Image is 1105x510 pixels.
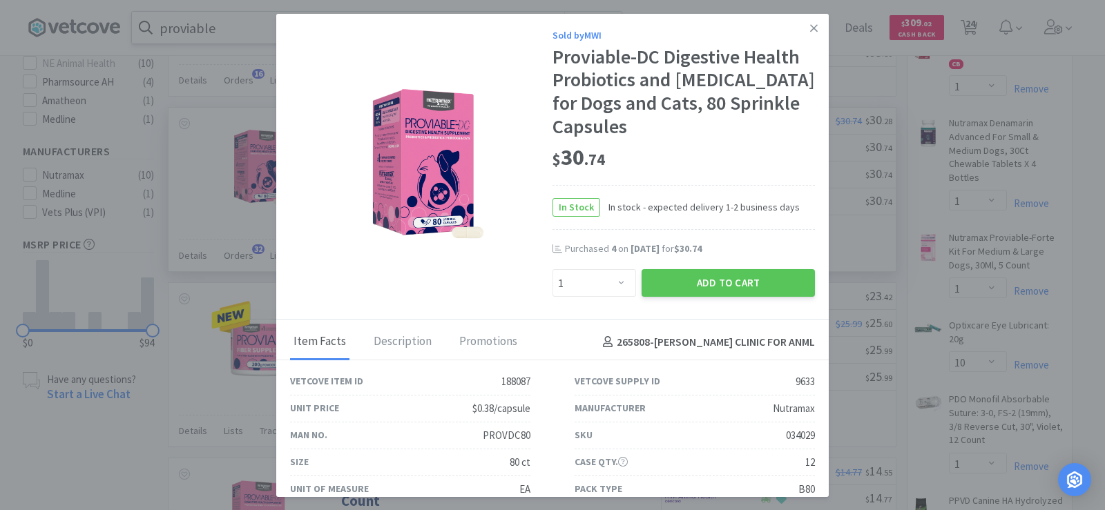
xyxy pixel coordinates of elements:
[642,269,815,297] button: Add to Cart
[575,373,660,389] div: Vetcove Supply ID
[553,199,599,216] span: In Stock
[290,325,349,360] div: Item Facts
[552,46,815,138] div: Proviable-DC Digestive Health Probiotics and [MEDICAL_DATA] for Dogs and Cats, 80 Sprinkle Capsules
[575,400,646,415] div: Manufacturer
[290,481,369,496] div: Unit of Measure
[631,242,660,255] span: [DATE]
[456,325,521,360] div: Promotions
[510,454,530,471] div: 80 ct
[611,242,616,255] span: 4
[600,199,800,215] span: In stock - expected delivery 1-2 business days
[290,373,363,389] div: Vetcove Item ID
[575,427,593,442] div: SKU
[674,242,702,255] span: $30.74
[331,72,511,252] img: 84566ec86fa9445ebb61fb1780dff889.jpg
[519,481,530,498] div: EA
[370,325,435,360] div: Description
[575,454,628,469] div: Case Qty.
[290,400,339,415] div: Unit Price
[552,144,605,171] span: 30
[552,28,815,43] div: Sold by MWI
[290,454,309,469] div: Size
[597,333,815,351] h4: 265808 - [PERSON_NAME] CLINIC FOR ANML
[552,150,561,169] span: $
[575,481,622,496] div: Pack Type
[472,400,530,417] div: $0.38/capsule
[501,373,530,390] div: 188087
[1058,463,1091,496] div: Open Intercom Messenger
[584,150,605,169] span: . 74
[796,373,815,390] div: 9633
[565,242,815,256] div: Purchased on for
[290,427,327,442] div: Man No.
[773,400,815,417] div: Nutramax
[805,454,815,471] div: 12
[798,481,815,498] div: B80
[483,427,530,444] div: PROVDC80
[786,427,815,444] div: 034029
